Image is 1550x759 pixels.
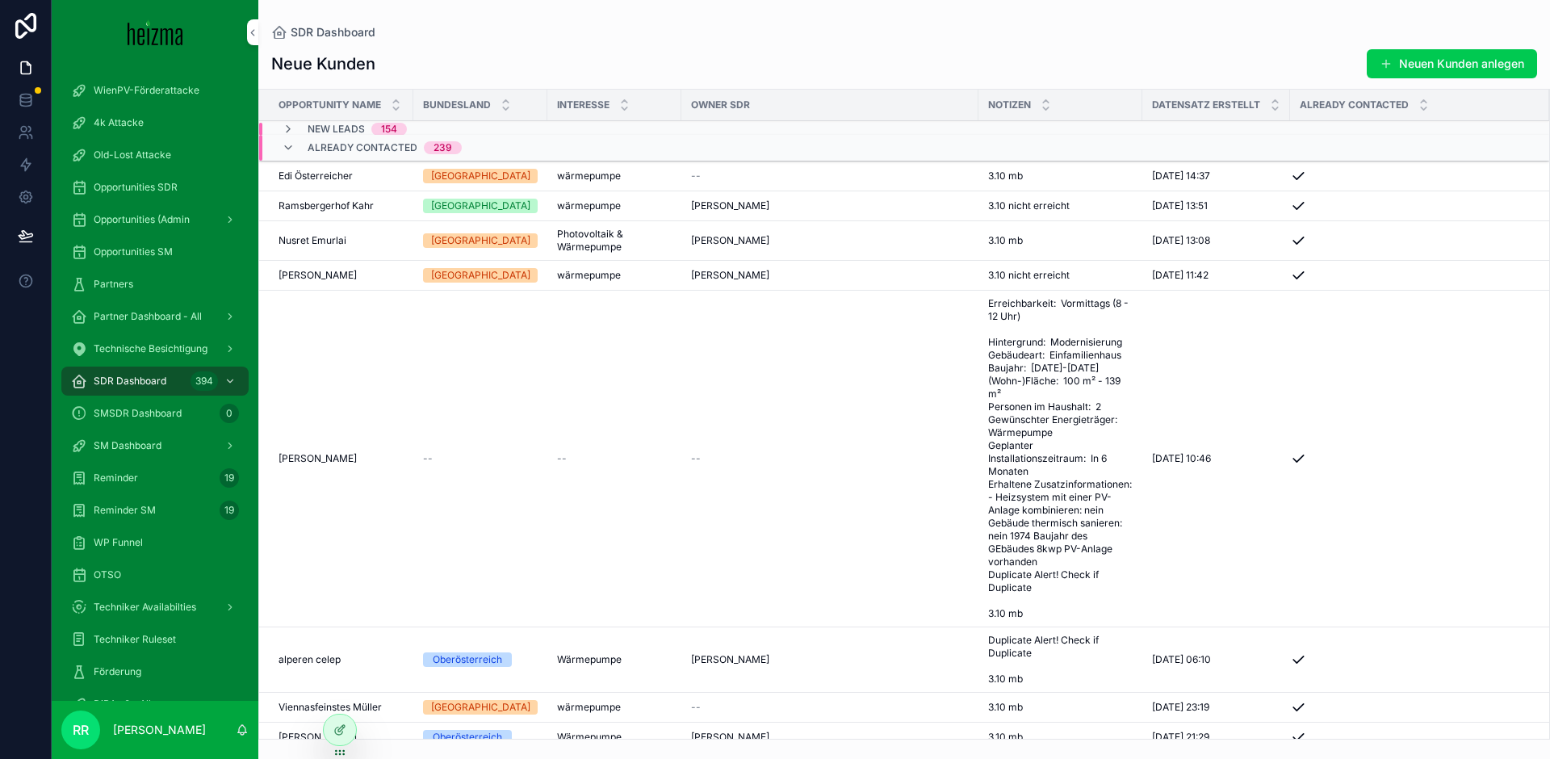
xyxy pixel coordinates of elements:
span: [DATE] 14:37 [1152,170,1210,182]
span: Bundesland [423,99,491,111]
span: Partner Dashboard - All [94,310,202,323]
a: [DATE] 21:29 [1152,731,1280,744]
a: [DATE] 13:51 [1152,199,1280,212]
span: Photovoltaik & Wärmepumpe [557,228,672,254]
span: Erreichbarkeit: Vormittags (8 - 12 Uhr) Hintergrund: Modernisierung Gebäudeart: Einfamilienhaus B... [988,297,1133,620]
div: [GEOGRAPHIC_DATA] [431,199,530,213]
span: 3.10 nicht erreicht [988,269,1070,282]
span: Opportunities SM [94,245,173,258]
span: [DATE] 11:42 [1152,269,1209,282]
div: [GEOGRAPHIC_DATA] [431,268,530,283]
a: [DATE] 23:19 [1152,701,1280,714]
a: Oberösterreich [423,652,538,667]
a: [GEOGRAPHIC_DATA] [423,199,538,213]
p: [PERSON_NAME] [113,722,206,738]
a: 3.10 mb [988,170,1133,182]
button: Neuen Kunden anlegen [1367,49,1537,78]
a: Partner Dashboard - All [61,302,249,331]
a: alperen celep [279,653,404,666]
a: Reminder19 [61,463,249,493]
div: 239 [434,141,452,154]
span: [PERSON_NAME] [691,731,769,744]
a: 3.10 mb [988,701,1133,714]
a: 3.10 mb [988,234,1133,247]
span: New Leads [308,123,365,136]
a: Nusret Emurlai [279,234,404,247]
span: WP Funnel [94,536,143,549]
span: SM Dashboard [94,439,161,452]
span: 3.10 mb [988,234,1023,247]
span: [DATE] 13:08 [1152,234,1210,247]
a: [PERSON_NAME] [279,731,404,744]
span: [DATE] 13:51 [1152,199,1208,212]
a: Technische Besichtigung [61,334,249,363]
span: wärmepumpe [557,269,621,282]
span: Already Contacted [1300,99,1409,111]
span: 3.10 mb [988,170,1023,182]
div: Oberösterreich [433,652,502,667]
span: Reminder SM [94,504,156,517]
span: [DATE] 23:19 [1152,701,1209,714]
a: Opportunities (Admin [61,205,249,234]
span: Old-Lost Attacke [94,149,171,161]
a: Edi Österreicher [279,170,404,182]
a: [PERSON_NAME] [691,269,969,282]
span: Technische Besichtigung [94,342,207,355]
a: [PERSON_NAME] [691,199,969,212]
a: 4k Attacke [61,108,249,137]
a: Partners [61,270,249,299]
a: -- [691,452,969,465]
span: Partners [94,278,133,291]
span: -- [691,452,701,465]
span: [PERSON_NAME] [279,269,357,282]
a: [GEOGRAPHIC_DATA] [423,233,538,248]
a: 3.10 mb [988,731,1133,744]
span: SDR Dashboard [94,375,166,388]
a: wärmepumpe [557,701,672,714]
div: 0 [220,404,239,423]
a: Viennasfeinstes Müller [279,701,404,714]
span: -- [423,452,433,465]
span: [PERSON_NAME] [691,269,769,282]
a: 3.10 nicht erreicht [988,199,1133,212]
a: Wärmepumpe [557,653,672,666]
a: [GEOGRAPHIC_DATA] [423,700,538,715]
span: wärmepumpe [557,701,621,714]
div: 154 [381,123,397,136]
span: Opportunities (Admin [94,213,190,226]
div: 19 [220,468,239,488]
a: Oberösterreich [423,730,538,744]
a: Opportunities SM [61,237,249,266]
a: [PERSON_NAME] [691,234,969,247]
span: Reminder [94,472,138,484]
a: [DATE] 14:37 [1152,170,1280,182]
a: WP Funnel [61,528,249,557]
h1: Neue Kunden [271,52,375,75]
span: wärmepumpe [557,170,621,182]
a: WienPV-Förderattacke [61,76,249,105]
a: [GEOGRAPHIC_DATA] [423,268,538,283]
a: wärmepumpe [557,269,672,282]
a: Techniker Availabilties [61,593,249,622]
a: Old-Lost Attacke [61,140,249,170]
span: [PERSON_NAME] [691,199,769,212]
span: [DATE] 10:46 [1152,452,1211,465]
a: [PERSON_NAME] [691,731,969,744]
a: SM Dashboard [61,431,249,460]
span: Opportunity Name [279,99,381,111]
div: Oberösterreich [433,730,502,744]
span: Owner SDR [691,99,750,111]
span: Datensatz erstellt [1152,99,1260,111]
span: Techniker Availabilties [94,601,196,614]
a: -- [557,452,672,465]
a: [DATE] 11:42 [1152,269,1280,282]
span: Nusret Emurlai [279,234,346,247]
span: Techniker Ruleset [94,633,176,646]
span: Interesse [557,99,610,111]
a: [DATE] 10:46 [1152,452,1280,465]
a: [PERSON_NAME] [691,653,969,666]
span: [DATE] 21:29 [1152,731,1209,744]
a: wärmepumpe [557,170,672,182]
span: 3.10 nicht erreicht [988,199,1070,212]
span: RR [73,720,89,740]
